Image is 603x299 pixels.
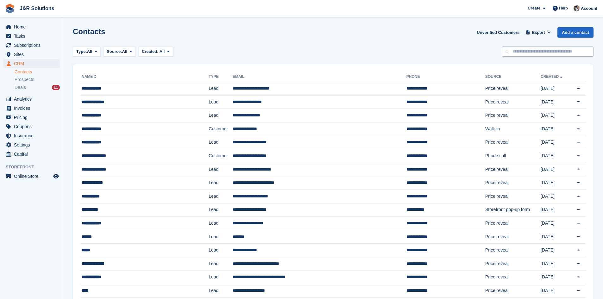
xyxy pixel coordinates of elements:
[485,284,541,298] td: Price reveal
[14,113,52,122] span: Pricing
[3,172,60,181] a: menu
[485,109,541,122] td: Price reveal
[15,76,60,83] a: Prospects
[15,84,60,91] a: Deals 11
[14,59,52,68] span: CRM
[485,244,541,257] td: Price reveal
[485,230,541,244] td: Price reveal
[14,22,52,31] span: Home
[559,5,568,11] span: Help
[209,271,232,284] td: Lead
[14,50,52,59] span: Sites
[209,230,232,244] td: Lead
[541,244,569,257] td: [DATE]
[209,95,232,109] td: Lead
[485,163,541,176] td: Price reveal
[103,47,136,57] button: Source: All
[541,163,569,176] td: [DATE]
[6,164,63,170] span: Storefront
[14,172,52,181] span: Online Store
[541,203,569,217] td: [DATE]
[581,5,597,12] span: Account
[406,72,485,82] th: Phone
[209,284,232,298] td: Lead
[3,150,60,159] a: menu
[485,122,541,136] td: Walk-in
[209,149,232,163] td: Customer
[14,104,52,113] span: Invoices
[233,72,406,82] th: Email
[541,109,569,122] td: [DATE]
[541,149,569,163] td: [DATE]
[209,190,232,203] td: Lead
[209,72,232,82] th: Type
[485,72,541,82] th: Source
[14,95,52,103] span: Analytics
[122,48,128,55] span: All
[14,131,52,140] span: Insurance
[160,49,165,54] span: All
[14,41,52,50] span: Subscriptions
[532,29,545,36] span: Export
[485,82,541,96] td: Price reveal
[209,244,232,257] td: Lead
[209,176,232,190] td: Lead
[209,203,232,217] td: Lead
[541,284,569,298] td: [DATE]
[3,32,60,40] a: menu
[3,59,60,68] a: menu
[3,104,60,113] a: menu
[3,131,60,140] a: menu
[3,22,60,31] a: menu
[485,271,541,284] td: Price reveal
[15,69,60,75] a: Contacts
[15,77,34,83] span: Prospects
[485,149,541,163] td: Phone call
[524,27,552,38] button: Export
[14,140,52,149] span: Settings
[485,95,541,109] td: Price reveal
[15,84,26,90] span: Deals
[541,257,569,271] td: [DATE]
[14,122,52,131] span: Coupons
[541,136,569,149] td: [DATE]
[87,48,92,55] span: All
[209,122,232,136] td: Customer
[138,47,173,57] button: Created: All
[485,136,541,149] td: Price reveal
[541,217,569,230] td: [DATE]
[485,176,541,190] td: Price reveal
[76,48,87,55] span: Type:
[528,5,540,11] span: Create
[3,113,60,122] a: menu
[209,163,232,176] td: Lead
[485,257,541,271] td: Price reveal
[485,203,541,217] td: Storefront pop-up form
[52,172,60,180] a: Preview store
[5,4,15,13] img: stora-icon-8386f47178a22dfd0bd8f6a31ec36ba5ce8667c1dd55bd0f319d3a0aa187defe.svg
[541,176,569,190] td: [DATE]
[209,109,232,122] td: Lead
[209,82,232,96] td: Lead
[14,32,52,40] span: Tasks
[474,27,522,38] a: Unverified Customers
[3,140,60,149] a: menu
[14,150,52,159] span: Capital
[541,95,569,109] td: [DATE]
[107,48,122,55] span: Source:
[3,50,60,59] a: menu
[73,47,101,57] button: Type: All
[142,49,159,54] span: Created:
[82,74,98,79] a: Name
[209,217,232,230] td: Lead
[485,190,541,203] td: Price reveal
[574,5,580,11] img: Steve Revell
[73,27,105,36] h1: Contacts
[541,230,569,244] td: [DATE]
[541,74,564,79] a: Created
[3,122,60,131] a: menu
[541,271,569,284] td: [DATE]
[541,190,569,203] td: [DATE]
[541,122,569,136] td: [DATE]
[3,41,60,50] a: menu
